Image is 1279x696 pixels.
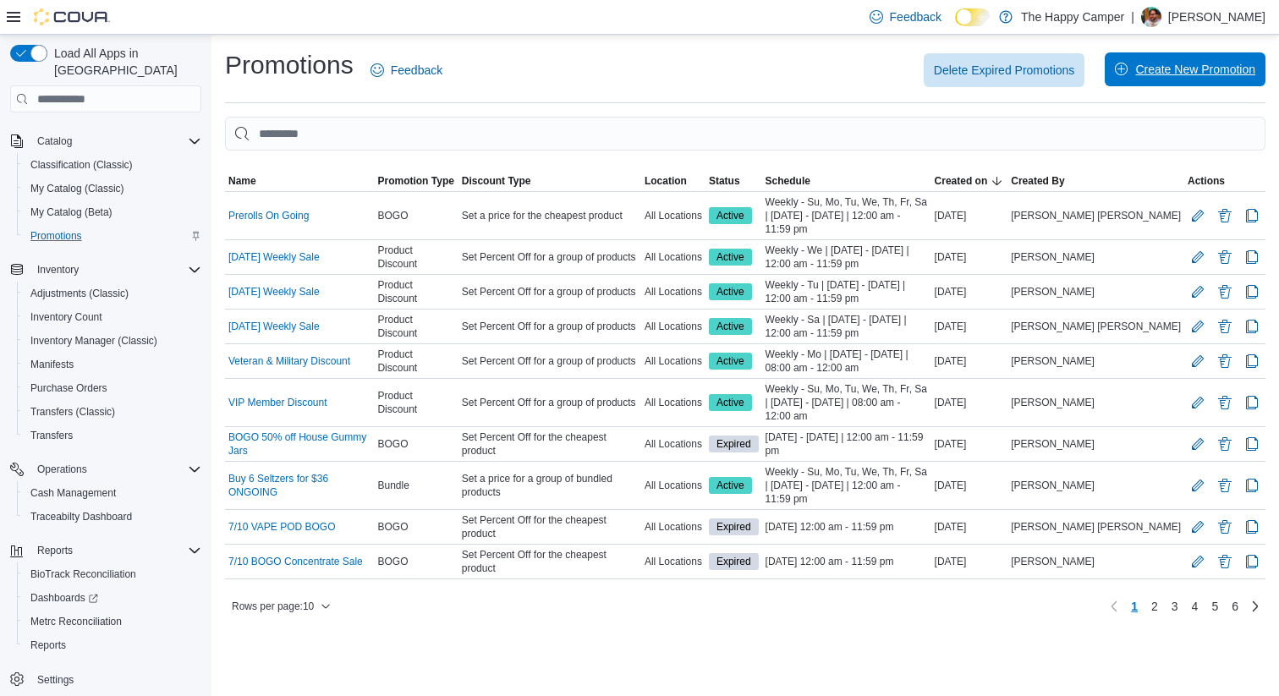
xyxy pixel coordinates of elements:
[1011,555,1095,568] span: [PERSON_NAME]
[1192,598,1199,615] span: 4
[1215,517,1235,537] button: Delete Promotion
[30,567,136,581] span: BioTrack Reconciliation
[30,310,102,324] span: Inventory Count
[17,633,208,657] button: Reports
[30,381,107,395] span: Purchase Orders
[1011,396,1095,409] span: [PERSON_NAME]
[766,555,894,568] span: [DATE] 12:00 am - 11:59 pm
[17,177,208,200] button: My Catalog (Classic)
[377,174,453,188] span: Promotion Type
[1242,247,1262,267] button: Clone Promotion
[1188,282,1208,302] button: Edit Promotion
[1245,596,1265,617] a: Next page
[17,224,208,248] button: Promotions
[24,425,80,446] a: Transfers
[458,247,641,267] div: Set Percent Off for a group of products
[931,282,1008,302] div: [DATE]
[24,178,131,199] a: My Catalog (Classic)
[709,283,752,300] span: Active
[1011,479,1095,492] span: [PERSON_NAME]
[1215,316,1235,337] button: Delete Promotion
[228,174,256,188] span: Name
[1215,392,1235,413] button: Delete Promotion
[3,458,208,481] button: Operations
[716,249,744,265] span: Active
[17,586,208,610] a: Dashboards
[1215,551,1235,572] button: Delete Promotion
[377,555,408,568] span: BOGO
[377,479,409,492] span: Bundle
[1242,392,1262,413] button: Clone Promotion
[1188,247,1208,267] button: Edit Promotion
[934,62,1075,79] span: Delete Expired Promotions
[645,437,702,451] span: All Locations
[709,477,752,494] span: Active
[1188,392,1208,413] button: Edit Promotion
[931,475,1008,496] div: [DATE]
[24,283,201,304] span: Adjustments (Classic)
[645,285,702,299] span: All Locations
[709,553,759,570] span: Expired
[645,555,702,568] span: All Locations
[1185,593,1205,620] a: Page 4 of 6
[709,174,740,188] span: Status
[30,486,116,500] span: Cash Management
[17,153,208,177] button: Classification (Classic)
[1242,517,1262,537] button: Clone Promotion
[458,171,641,191] button: Discount Type
[1141,7,1161,27] div: Ryan Radosti
[30,287,129,300] span: Adjustments (Classic)
[766,195,928,236] span: Weekly - Su, Mo, Tu, We, Th, Fr, Sa | [DATE] - [DATE] | 12:00 am - 11:59 pm
[931,171,1008,191] button: Created on
[766,382,928,423] span: Weekly - Su, Mo, Tu, We, Th, Fr, Sa | [DATE] - [DATE] | 08:00 am - 12:00 am
[374,171,458,191] button: Promotion Type
[30,459,94,480] button: Operations
[37,263,79,277] span: Inventory
[228,396,327,409] a: VIP Member Discount
[458,206,641,226] div: Set a price for the cheapest product
[30,405,115,419] span: Transfers (Classic)
[716,395,744,410] span: Active
[931,434,1008,454] div: [DATE]
[37,673,74,687] span: Settings
[3,129,208,153] button: Catalog
[1205,593,1225,620] a: Page 5 of 6
[709,353,752,370] span: Active
[24,483,201,503] span: Cash Management
[1151,598,1158,615] span: 2
[645,520,702,534] span: All Locations
[1011,209,1181,222] span: [PERSON_NAME] [PERSON_NAME]
[17,400,208,424] button: Transfers (Classic)
[30,669,201,690] span: Settings
[955,8,991,26] input: Dark Mode
[709,207,752,224] span: Active
[716,353,744,369] span: Active
[17,562,208,586] button: BioTrack Reconciliation
[1104,593,1265,620] nav: Pagination for table:
[225,596,338,617] button: Rows per page:10
[17,424,208,447] button: Transfers
[377,437,408,451] span: BOGO
[37,463,87,476] span: Operations
[766,244,928,271] span: Weekly - We | [DATE] - [DATE] | 12:00 am - 11:59 pm
[705,171,762,191] button: Status
[228,320,320,333] a: [DATE] Weekly Sale
[17,305,208,329] button: Inventory Count
[931,316,1008,337] div: [DATE]
[1215,282,1235,302] button: Delete Promotion
[1145,593,1165,620] a: Page 2 of 6
[17,481,208,505] button: Cash Management
[1215,247,1235,267] button: Delete Promotion
[709,436,759,452] span: Expired
[24,283,135,304] a: Adjustments (Classic)
[716,284,744,299] span: Active
[30,459,201,480] span: Operations
[3,258,208,282] button: Inventory
[1188,551,1208,572] button: Edit Promotion
[709,249,752,266] span: Active
[24,378,201,398] span: Purchase Orders
[1242,351,1262,371] button: Clone Promotion
[24,402,122,422] a: Transfers (Classic)
[24,564,143,584] a: BioTrack Reconciliation
[24,331,201,351] span: Inventory Manager (Classic)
